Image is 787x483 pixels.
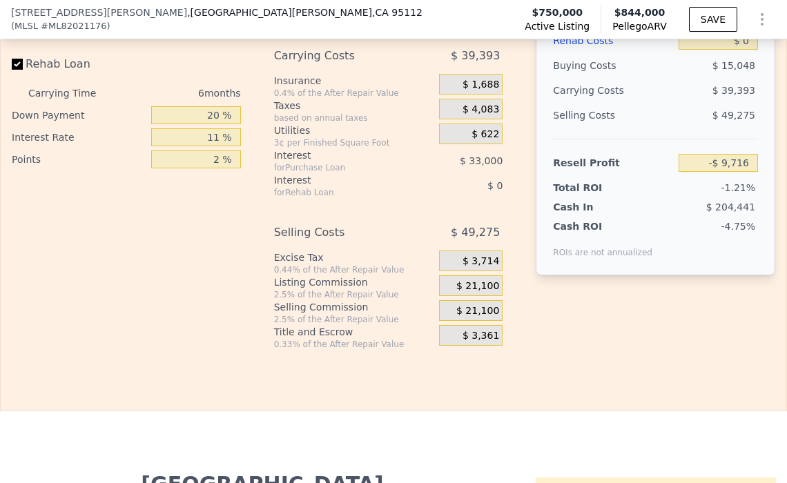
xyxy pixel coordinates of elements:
[28,82,106,104] div: Carrying Time
[463,255,499,268] span: $ 3,714
[532,6,583,19] span: $750,000
[11,19,110,33] div: ( )
[553,28,672,53] div: Rehab Costs
[274,43,408,68] div: Carrying Costs
[274,137,434,148] div: 3¢ per Finished Square Foot
[274,74,434,88] div: Insurance
[274,275,434,289] div: Listing Commission
[553,150,672,175] div: Resell Profit
[748,6,776,33] button: Show Options
[553,103,672,128] div: Selling Costs
[553,233,652,258] div: ROIs are not annualized
[274,99,434,112] div: Taxes
[274,112,434,124] div: based on annual taxes
[274,314,434,325] div: 2.5% of the After Repair Value
[12,59,23,70] input: Rehab Loan
[553,53,672,78] div: Buying Costs
[274,162,408,173] div: for Purchase Loan
[274,173,408,187] div: Interest
[12,104,146,126] div: Down Payment
[41,19,107,33] span: # ML82021176
[274,339,434,350] div: 0.33% of the After Repair Value
[274,220,408,245] div: Selling Costs
[472,128,499,141] span: $ 622
[274,264,434,275] div: 0.44% of the After Repair Value
[553,219,652,233] div: Cash ROI
[463,330,499,342] span: $ 3,361
[274,300,434,314] div: Selling Commission
[274,325,434,339] div: Title and Escrow
[553,181,628,195] div: Total ROI
[11,6,187,19] span: [STREET_ADDRESS][PERSON_NAME]
[612,19,667,33] span: Pellego ARV
[456,305,499,317] span: $ 21,100
[456,280,499,293] span: $ 21,100
[463,79,499,91] span: $ 1,688
[274,124,434,137] div: Utilities
[451,43,500,68] span: $ 39,393
[111,82,240,104] div: 6 months
[553,200,628,214] div: Cash In
[712,60,755,71] span: $ 15,048
[712,110,755,121] span: $ 49,275
[525,19,590,33] span: Active Listing
[721,221,755,232] span: -4.75%
[614,7,665,18] span: $844,000
[463,103,499,116] span: $ 4,083
[689,7,737,32] button: SAVE
[372,7,422,18] span: , CA 95112
[712,85,755,96] span: $ 39,393
[12,126,146,148] div: Interest Rate
[274,289,434,300] div: 2.5% of the After Repair Value
[721,182,755,193] span: -1.21%
[274,148,408,162] div: Interest
[487,180,503,191] span: $ 0
[451,220,500,245] span: $ 49,275
[274,187,408,198] div: for Rehab Loan
[460,155,503,166] span: $ 33,000
[274,88,434,99] div: 0.4% of the After Repair Value
[12,52,146,77] label: Rehab Loan
[14,19,38,33] span: MLSL
[12,148,146,170] div: Points
[553,78,628,103] div: Carrying Costs
[274,250,434,264] div: Excise Tax
[706,201,755,213] span: $ 204,441
[187,6,422,19] span: , [GEOGRAPHIC_DATA][PERSON_NAME]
